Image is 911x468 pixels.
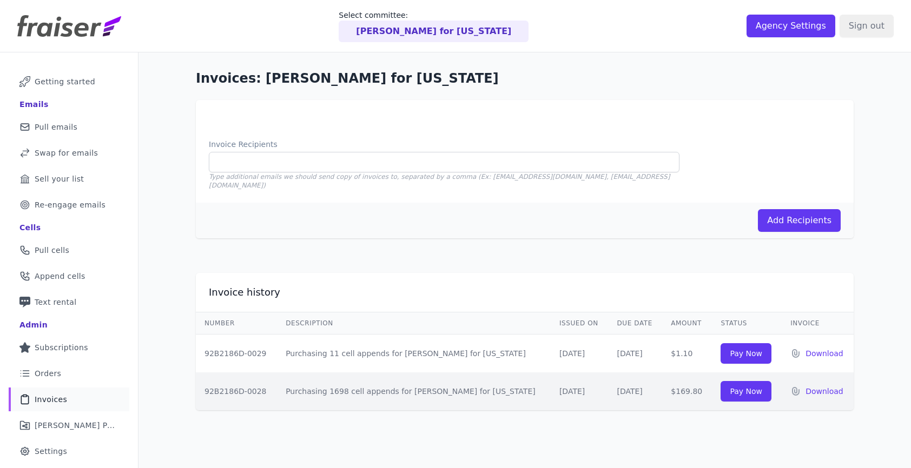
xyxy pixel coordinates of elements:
[608,372,662,410] td: [DATE]
[339,10,529,21] p: Select committee:
[806,386,845,397] a: Download
[9,387,129,411] a: Invoices
[9,141,129,165] a: Swap for emails
[608,335,662,373] td: [DATE]
[35,245,69,256] span: Pull cells
[35,271,85,282] span: Append cells
[209,172,679,190] p: Type additional emails we should send copy of invoices to, separated by a comma (Ex: [EMAIL_ADDRE...
[551,372,609,410] td: [DATE]
[840,15,894,37] input: Sign out
[806,348,845,359] a: Download
[35,173,84,184] span: Sell your list
[9,362,129,385] a: Orders
[35,368,61,379] span: Orders
[356,25,511,38] p: [PERSON_NAME] for [US_STATE]
[9,336,129,359] a: Subscriptions
[9,264,129,288] a: Append cells
[747,15,835,37] input: Agency Settings
[35,148,98,158] span: Swap for emails
[9,193,129,217] a: Re-engage emails
[19,99,49,110] div: Emails
[277,372,551,410] td: Purchasing 1698 cell appends for [PERSON_NAME] for [US_STATE]
[551,312,609,335] th: Issued on
[35,199,105,210] span: Re-engage emails
[209,286,280,299] h2: Invoice history
[758,209,841,232] button: Add Recipients
[662,312,712,335] th: Amount
[35,394,67,405] span: Invoices
[662,335,712,373] td: $1.10
[35,76,95,87] span: Getting started
[662,372,712,410] td: $169.80
[551,335,609,373] td: [DATE]
[9,290,129,314] a: Text rental
[35,297,77,307] span: Text rental
[712,312,782,335] th: Status
[35,446,67,457] span: Settings
[209,139,679,150] label: Invoice Recipients
[782,312,854,335] th: Invoice
[9,70,129,93] a: Getting started
[35,342,88,353] span: Subscriptions
[608,312,662,335] th: Due Date
[9,115,129,139] a: Pull emails
[721,343,771,364] a: Pay Now
[19,222,41,233] div: Cells
[721,381,771,402] a: Pay Now
[9,439,129,463] a: Settings
[277,335,551,373] td: Purchasing 11 cell appends for [PERSON_NAME] for [US_STATE]
[9,238,129,262] a: Pull cells
[9,413,129,437] a: [PERSON_NAME] Performance
[35,420,116,431] span: [PERSON_NAME] Performance
[9,167,129,191] a: Sell your list
[196,312,277,335] th: Number
[196,70,854,87] h1: Invoices: [PERSON_NAME] for [US_STATE]
[339,10,529,42] a: Select committee: [PERSON_NAME] for [US_STATE]
[196,372,277,410] td: 92B2186D-0028
[35,122,77,132] span: Pull emails
[277,312,551,335] th: Description
[19,319,48,330] div: Admin
[17,15,121,37] img: Fraiser Logo
[196,335,277,373] td: 92B2186D-0029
